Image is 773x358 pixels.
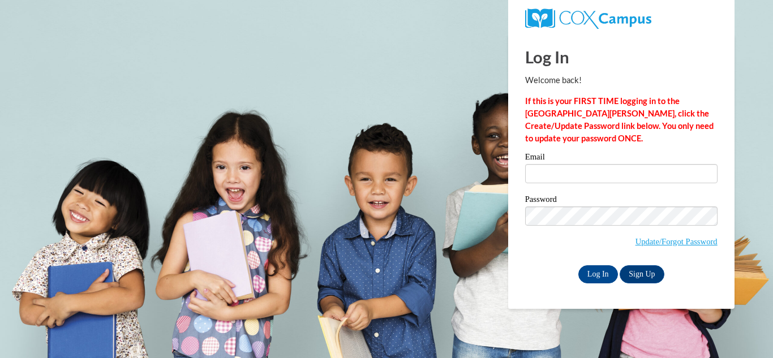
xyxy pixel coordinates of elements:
[525,153,718,164] label: Email
[525,74,718,87] p: Welcome back!
[525,8,651,29] img: COX Campus
[525,45,718,68] h1: Log In
[525,13,651,23] a: COX Campus
[635,237,718,246] a: Update/Forgot Password
[620,265,664,283] a: Sign Up
[578,265,618,283] input: Log In
[525,96,714,143] strong: If this is your FIRST TIME logging in to the [GEOGRAPHIC_DATA][PERSON_NAME], click the Create/Upd...
[525,195,718,206] label: Password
